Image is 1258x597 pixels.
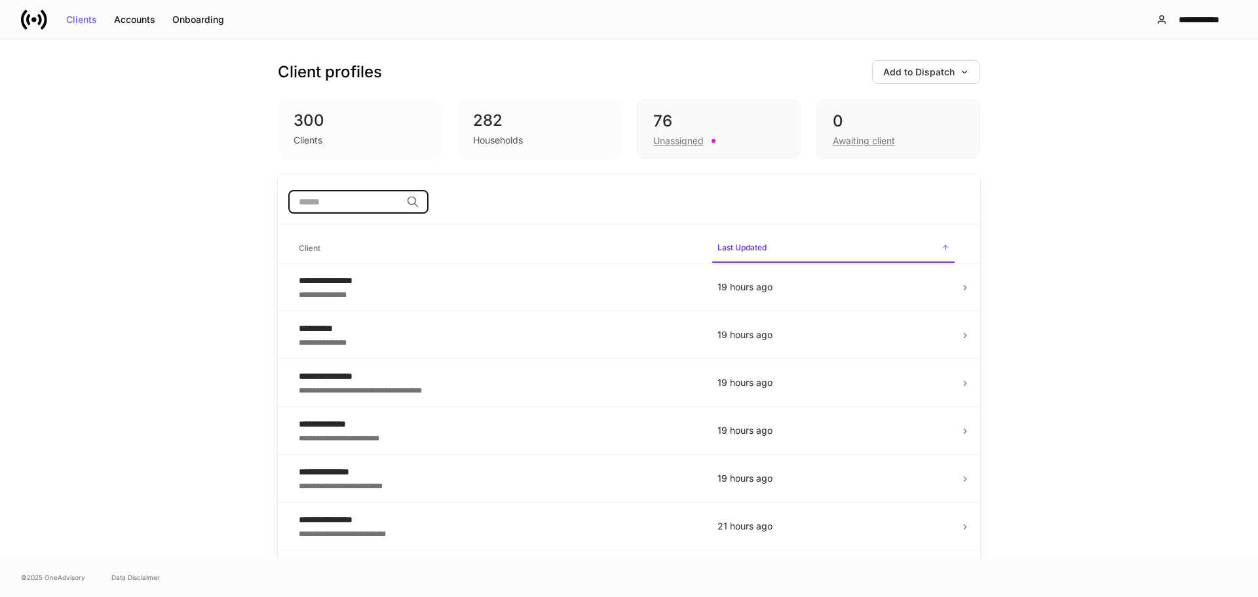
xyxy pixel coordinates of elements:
span: Last Updated [712,235,955,263]
p: 19 hours ago [717,376,949,389]
h6: Client [299,242,320,254]
button: Clients [58,9,105,30]
p: 19 hours ago [717,472,949,485]
div: 76 [653,111,784,132]
div: Add to Dispatch [883,67,969,77]
button: Accounts [105,9,164,30]
p: 19 hours ago [717,328,949,341]
div: 0 [833,111,964,132]
div: Households [473,134,523,147]
h3: Client profiles [278,62,382,83]
button: Onboarding [164,9,233,30]
a: Data Disclaimer [111,572,160,583]
div: 300 [294,110,426,131]
div: 0Awaiting client [816,100,980,159]
div: Clients [294,134,322,147]
div: Accounts [114,15,155,24]
div: Awaiting client [833,134,895,147]
div: Unassigned [653,134,704,147]
div: Clients [66,15,97,24]
p: 19 hours ago [717,424,949,437]
span: © 2025 OneAdvisory [21,572,85,583]
div: Onboarding [172,15,224,24]
div: 282 [473,110,605,131]
p: 19 hours ago [717,280,949,294]
div: 76Unassigned [637,100,801,159]
span: Client [294,235,702,262]
button: Add to Dispatch [872,60,980,84]
p: 21 hours ago [717,520,949,533]
h6: Last Updated [717,241,767,254]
